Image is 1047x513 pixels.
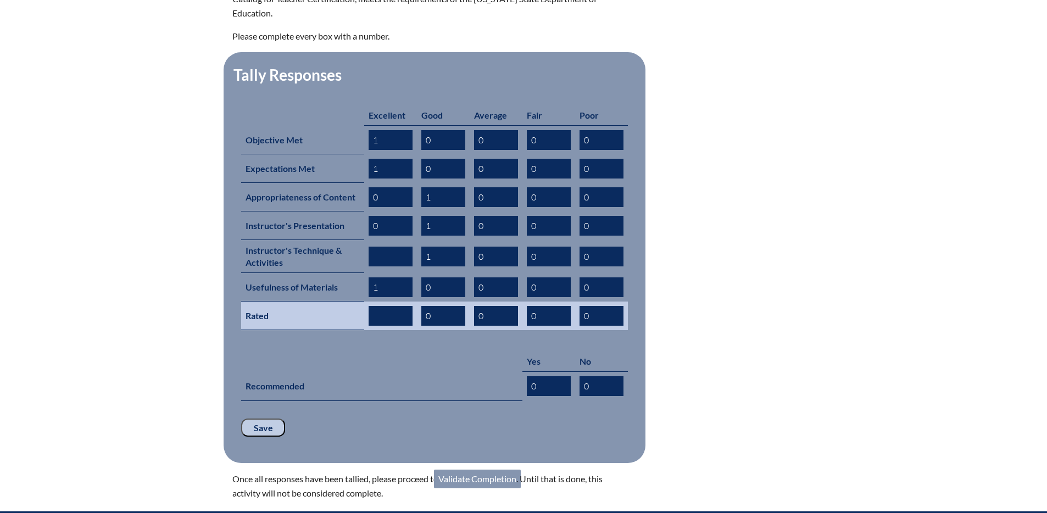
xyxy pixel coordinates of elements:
p: Please complete every box with a number. [232,29,619,43]
p: Once all responses have been tallied, please proceed to . Until that is done, this activity will ... [232,472,619,500]
a: Validate Completion [434,470,521,488]
th: Excellent [364,105,417,126]
th: Instructor's Presentation [241,211,364,240]
th: Poor [575,105,628,126]
th: Average [470,105,522,126]
legend: Tally Responses [232,65,343,84]
input: Save [241,419,285,437]
th: Good [417,105,470,126]
th: Yes [522,351,575,372]
th: Expectations Met [241,154,364,183]
th: Recommended [241,372,522,401]
th: Usefulness of Materials [241,273,364,302]
th: Instructor's Technique & Activities [241,240,364,273]
th: No [575,351,628,372]
th: Rated [241,302,364,330]
th: Fair [522,105,575,126]
th: Appropriateness of Content [241,183,364,211]
th: Objective Met [241,125,364,154]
